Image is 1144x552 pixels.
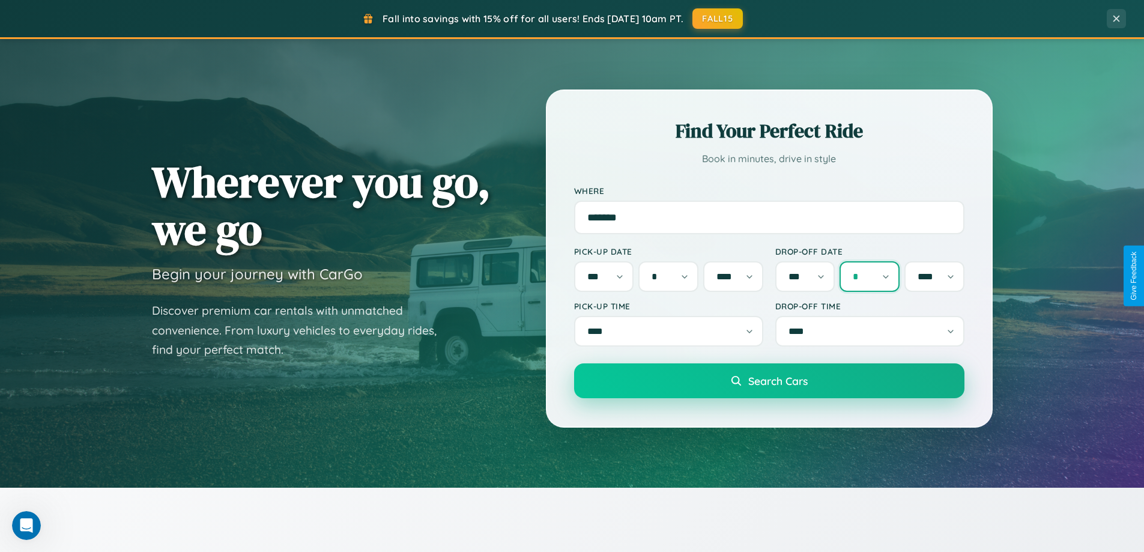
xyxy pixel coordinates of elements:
h3: Begin your journey with CarGo [152,265,363,283]
div: Give Feedback [1130,252,1138,300]
label: Pick-up Date [574,246,763,256]
span: Search Cars [748,374,808,387]
label: Drop-off Date [775,246,964,256]
p: Discover premium car rentals with unmatched convenience. From luxury vehicles to everyday rides, ... [152,301,452,360]
iframe: Intercom live chat [12,511,41,540]
button: FALL15 [692,8,743,29]
span: Fall into savings with 15% off for all users! Ends [DATE] 10am PT. [383,13,683,25]
label: Pick-up Time [574,301,763,311]
p: Book in minutes, drive in style [574,150,964,168]
button: Search Cars [574,363,964,398]
label: Drop-off Time [775,301,964,311]
h2: Find Your Perfect Ride [574,118,964,144]
h1: Wherever you go, we go [152,158,491,253]
label: Where [574,186,964,196]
